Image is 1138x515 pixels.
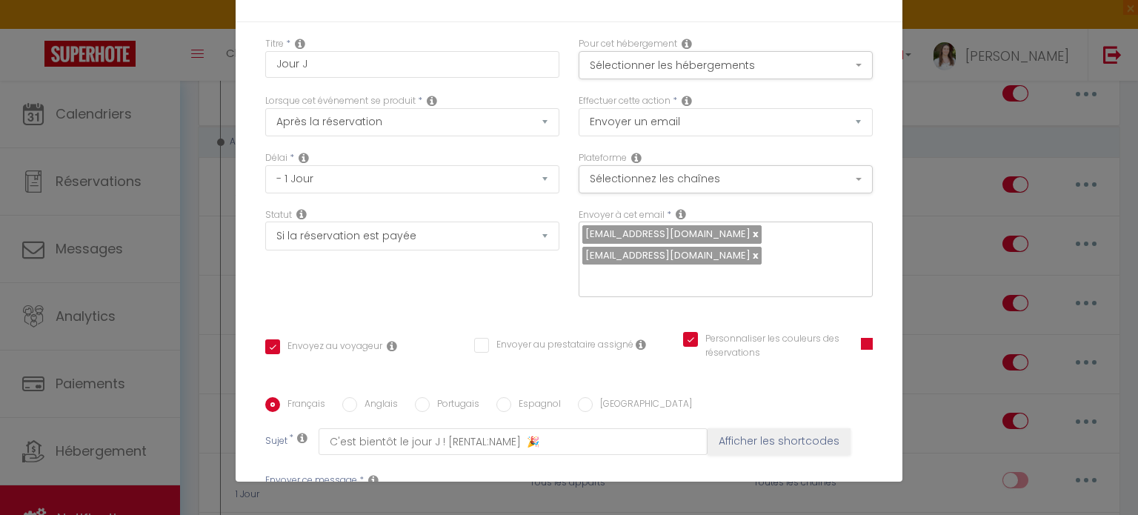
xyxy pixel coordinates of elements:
button: Sélectionnez les chaînes [579,165,873,193]
span: [EMAIL_ADDRESS][DOMAIN_NAME] [585,227,751,241]
label: Pour cet hébergement [579,37,677,51]
label: Français [280,397,325,413]
button: Afficher les shortcodes [708,428,851,455]
label: Délai [265,151,287,165]
i: Action Type [682,95,692,107]
label: Envoyer ce message [265,474,357,488]
label: Anglais [357,397,398,413]
label: Espagnol [511,397,561,413]
button: Sélectionner les hébergements [579,51,873,79]
i: This Rental [682,38,692,50]
label: Envoyer à cet email [579,208,665,222]
span: [EMAIL_ADDRESS][DOMAIN_NAME] [585,248,751,262]
i: Subject [297,432,307,444]
i: Recipient [676,208,686,220]
label: [GEOGRAPHIC_DATA] [593,397,692,413]
i: Title [295,38,305,50]
label: Portugais [430,397,479,413]
label: Effectuer cette action [579,94,671,108]
label: Statut [265,208,292,222]
label: Titre [265,37,284,51]
i: Action Time [299,152,309,164]
i: Action Channel [631,152,642,164]
label: Plateforme [579,151,627,165]
i: Event Occur [427,95,437,107]
i: Booking status [296,208,307,220]
i: Envoyer au voyageur [387,340,397,352]
label: Lorsque cet événement se produit [265,94,416,108]
i: Message [368,474,379,486]
label: Sujet [265,434,287,450]
i: Envoyer au prestataire si il est assigné [636,339,646,350]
